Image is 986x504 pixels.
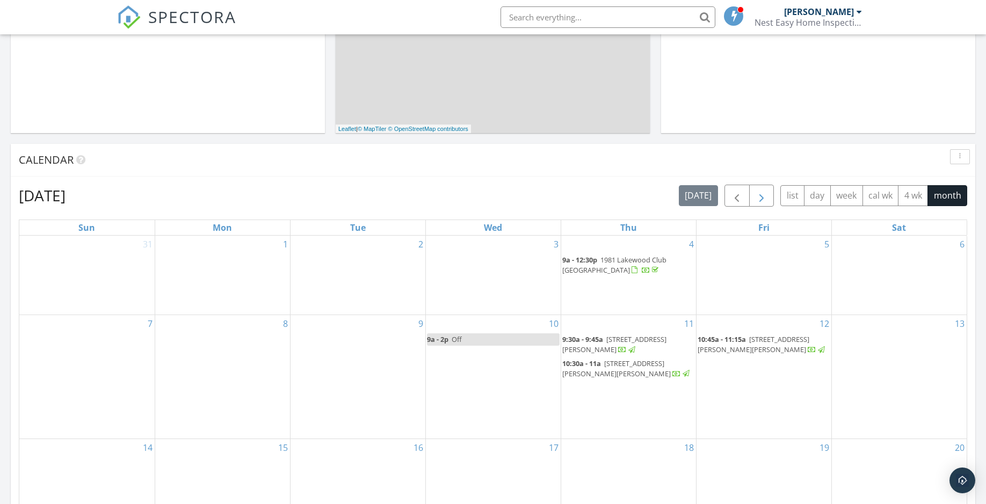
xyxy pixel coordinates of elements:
[338,126,356,132] a: Leaflet
[19,185,66,206] h2: [DATE]
[411,439,425,456] a: Go to September 16, 2025
[953,315,967,332] a: Go to September 13, 2025
[146,315,155,332] a: Go to September 7, 2025
[19,152,74,167] span: Calendar
[211,220,234,235] a: Monday
[290,315,425,439] td: Go to September 9, 2025
[562,334,666,354] span: [STREET_ADDRESS][PERSON_NAME]
[141,439,155,456] a: Go to September 14, 2025
[830,185,863,206] button: week
[336,125,471,134] div: |
[155,315,290,439] td: Go to September 8, 2025
[562,357,695,381] a: 10:30a - 11a [STREET_ADDRESS][PERSON_NAME][PERSON_NAME]
[148,5,236,28] span: SPECTORA
[501,6,715,28] input: Search everything...
[547,315,561,332] a: Go to September 10, 2025
[698,334,746,344] span: 10:45a - 11:15a
[682,315,696,332] a: Go to September 11, 2025
[348,220,368,235] a: Tuesday
[562,359,691,378] a: 10:30a - 11a [STREET_ADDRESS][PERSON_NAME][PERSON_NAME]
[427,334,448,344] span: 9a - 2p
[562,333,695,356] a: 9:30a - 9:45a [STREET_ADDRESS][PERSON_NAME]
[425,315,561,439] td: Go to September 10, 2025
[547,439,561,456] a: Go to September 17, 2025
[862,185,899,206] button: cal wk
[831,315,967,439] td: Go to September 13, 2025
[358,126,387,132] a: © MapTiler
[822,236,831,253] a: Go to September 5, 2025
[755,17,862,28] div: Nest Easy Home Inspections
[562,255,597,265] span: 9a - 12:30p
[958,236,967,253] a: Go to September 6, 2025
[696,236,831,315] td: Go to September 5, 2025
[698,334,809,354] span: [STREET_ADDRESS][PERSON_NAME][PERSON_NAME]
[281,236,290,253] a: Go to September 1, 2025
[698,334,827,354] a: 10:45a - 11:15a [STREET_ADDRESS][PERSON_NAME][PERSON_NAME]
[561,315,696,439] td: Go to September 11, 2025
[290,236,425,315] td: Go to September 2, 2025
[898,185,928,206] button: 4 wk
[562,334,666,354] a: 9:30a - 9:45a [STREET_ADDRESS][PERSON_NAME]
[562,359,601,368] span: 10:30a - 11a
[698,333,830,356] a: 10:45a - 11:15a [STREET_ADDRESS][PERSON_NAME][PERSON_NAME]
[682,439,696,456] a: Go to September 18, 2025
[425,236,561,315] td: Go to September 3, 2025
[890,220,908,235] a: Saturday
[281,315,290,332] a: Go to September 8, 2025
[817,315,831,332] a: Go to September 12, 2025
[562,359,671,378] span: [STREET_ADDRESS][PERSON_NAME][PERSON_NAME]
[276,439,290,456] a: Go to September 15, 2025
[117,14,236,37] a: SPECTORA
[949,468,975,493] div: Open Intercom Messenger
[562,255,666,275] span: 1981 Lakewood Club [GEOGRAPHIC_DATA]
[780,185,804,206] button: list
[756,220,772,235] a: Friday
[562,255,666,275] a: 9a - 12:30p 1981 Lakewood Club [GEOGRAPHIC_DATA]
[831,236,967,315] td: Go to September 6, 2025
[19,236,155,315] td: Go to August 31, 2025
[416,236,425,253] a: Go to September 2, 2025
[155,236,290,315] td: Go to September 1, 2025
[679,185,718,206] button: [DATE]
[388,126,468,132] a: © OpenStreetMap contributors
[696,315,831,439] td: Go to September 12, 2025
[117,5,141,29] img: The Best Home Inspection Software - Spectora
[953,439,967,456] a: Go to September 20, 2025
[784,6,854,17] div: [PERSON_NAME]
[141,236,155,253] a: Go to August 31, 2025
[452,334,462,344] span: Off
[618,220,639,235] a: Thursday
[482,220,504,235] a: Wednesday
[687,236,696,253] a: Go to September 4, 2025
[76,220,97,235] a: Sunday
[724,185,750,207] button: Previous month
[416,315,425,332] a: Go to September 9, 2025
[804,185,831,206] button: day
[561,236,696,315] td: Go to September 4, 2025
[749,185,774,207] button: Next month
[927,185,967,206] button: month
[19,315,155,439] td: Go to September 7, 2025
[552,236,561,253] a: Go to September 3, 2025
[817,439,831,456] a: Go to September 19, 2025
[562,254,695,277] a: 9a - 12:30p 1981 Lakewood Club [GEOGRAPHIC_DATA]
[562,334,603,344] span: 9:30a - 9:45a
